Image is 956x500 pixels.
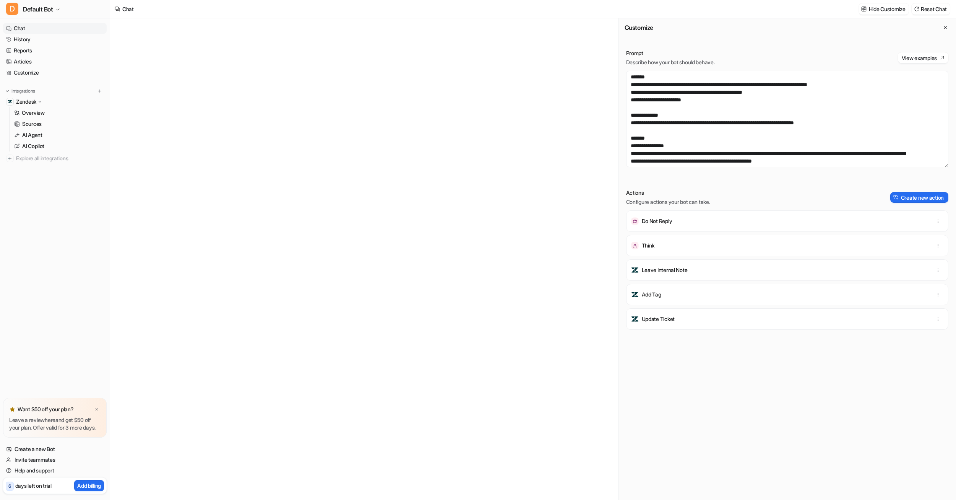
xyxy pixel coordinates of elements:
p: Sources [22,120,42,128]
a: Reports [3,45,107,56]
p: Want $50 off your plan? [18,406,74,413]
a: Create a new Bot [3,444,107,454]
img: expand menu [5,88,10,94]
p: Configure actions your bot can take. [626,198,710,206]
p: Prompt [626,49,715,57]
button: Integrations [3,87,37,95]
img: Add Tag icon [631,291,639,298]
p: Add Tag [642,291,661,298]
a: Chat [3,23,107,34]
span: Default Bot [23,4,53,15]
a: Overview [11,107,107,118]
div: Chat [122,5,134,13]
p: Leave Internal Note [642,266,688,274]
p: Overview [22,109,45,117]
p: Update Ticket [642,315,675,323]
button: Add billing [74,480,104,491]
a: Invite teammates [3,454,107,465]
button: Close flyout [941,23,950,32]
img: Think icon [631,242,639,249]
a: here [45,417,55,423]
a: Help and support [3,465,107,476]
a: History [3,34,107,45]
p: Do Not Reply [642,217,672,225]
img: Zendesk [8,99,12,104]
img: explore all integrations [6,155,14,162]
button: Create new action [890,192,948,203]
a: AI Copilot [11,141,107,151]
img: x [94,407,99,412]
button: Hide Customize [859,3,909,15]
p: Leave a review and get $50 off your plan. Offer valid for 3 more days. [9,416,101,432]
a: Explore all integrations [3,153,107,164]
img: star [9,406,15,412]
a: Articles [3,56,107,67]
p: AI Copilot [22,142,44,150]
img: Leave Internal Note icon [631,266,639,274]
p: Describe how your bot should behave. [626,59,715,66]
p: Add billing [77,482,101,490]
img: Do Not Reply icon [631,217,639,225]
span: Explore all integrations [16,152,104,164]
p: Zendesk [16,98,36,106]
a: AI Agent [11,130,107,140]
img: customize [861,6,867,12]
img: reset [914,6,919,12]
p: 6 [8,483,11,490]
h2: Customize [625,24,653,31]
p: days left on trial [15,482,52,490]
p: Think [642,242,655,249]
button: View examples [898,52,948,63]
a: Sources [11,119,107,129]
p: Actions [626,189,710,197]
p: Hide Customize [869,5,906,13]
p: Integrations [11,88,35,94]
span: D [6,3,18,15]
img: create-action-icon.svg [893,195,899,200]
img: menu_add.svg [97,88,102,94]
img: Update Ticket icon [631,315,639,323]
a: Customize [3,67,107,78]
p: AI Agent [22,131,42,139]
button: Reset Chat [912,3,950,15]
